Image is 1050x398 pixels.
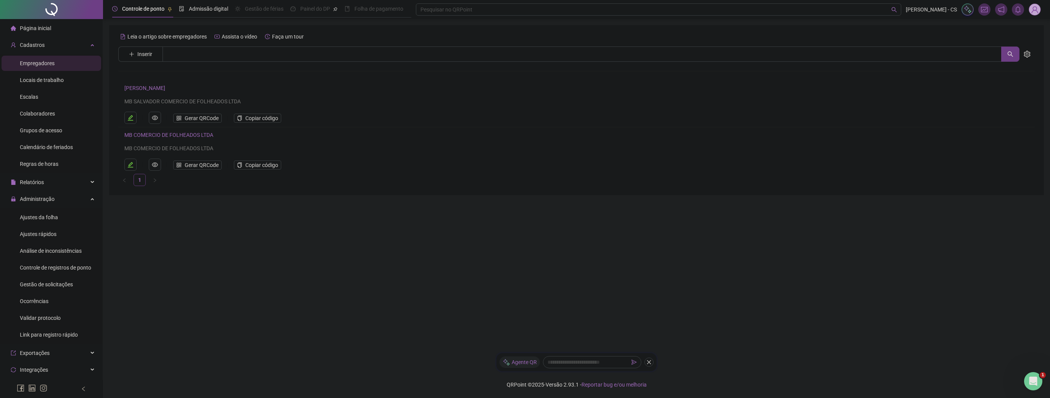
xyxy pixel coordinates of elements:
span: 1 [1040,372,1046,378]
div: MB COMERCIO DE FOLHEADOS LTDA [124,144,1003,152]
span: Cadastros [20,42,45,48]
span: send [631,359,637,365]
span: Admissão digital [189,6,228,12]
span: search [1007,51,1013,57]
span: Ajustes da folha [20,214,58,220]
span: pushpin [333,7,338,11]
span: clock-circle [112,6,118,11]
span: dashboard [290,6,296,11]
span: Painel do DP [300,6,330,12]
span: Página inicial [20,25,51,31]
span: book [345,6,350,11]
span: Ajustes rápidos [20,231,56,237]
div: MB SALVADOR COMERCIO DE FOLHEADOS LTDA [124,97,1003,106]
button: Copiar código [234,114,281,123]
span: Ocorrências [20,298,48,304]
button: Gerar QRCode [173,114,222,123]
span: right [153,178,157,183]
span: copy [237,162,242,168]
span: Gerar QRCode [185,161,219,169]
span: Gerar QRCode [185,114,219,122]
span: history [265,34,270,39]
button: Inserir [123,48,158,60]
span: Controle de registros de ponto [20,265,91,271]
span: bell [1015,6,1021,13]
span: file-done [179,6,184,11]
span: Regras de horas [20,161,58,167]
span: sync [11,367,16,372]
span: setting [1024,51,1031,58]
span: [PERSON_NAME] - CS [906,5,957,14]
span: Inserir [137,50,152,58]
span: export [11,350,16,356]
span: Folha de pagamento [354,6,403,12]
button: Copiar código [234,160,281,170]
span: Copiar código [245,114,278,122]
span: Empregadores [20,60,55,66]
button: left [118,174,130,186]
span: file-text [120,34,126,39]
span: fund [981,6,988,13]
span: Assista o vídeo [222,34,257,40]
span: Administração [20,196,55,202]
span: Calendário de feriados [20,144,73,150]
span: edit [127,162,134,168]
span: sun [235,6,240,11]
span: Colaboradores [20,111,55,117]
iframe: Intercom live chat [1024,372,1042,390]
span: notification [998,6,1005,13]
img: sparkle-icon.fc2bf0ac1784a2077858766a79e2daf3.svg [502,358,510,366]
li: Página anterior [118,174,130,186]
span: edit [127,115,134,121]
span: lock [11,196,16,202]
span: facebook [17,384,24,392]
span: Validar protocolo [20,315,61,321]
span: linkedin [28,384,36,392]
span: Reportar bug e/ou melhoria [581,382,647,388]
span: left [81,386,86,392]
span: Link para registro rápido [20,332,78,338]
span: close [646,359,652,365]
span: pushpin [167,7,172,11]
span: copy [237,116,242,121]
a: [PERSON_NAME] [124,85,165,91]
div: Agente QR [499,356,540,368]
span: search [891,7,897,13]
span: instagram [40,384,47,392]
span: Leia o artigo sobre empregadores [127,34,207,40]
li: 1 [134,174,146,186]
span: Integrações [20,367,48,373]
span: Faça um tour [272,34,304,40]
span: Relatórios [20,179,44,185]
span: Gestão de férias [245,6,283,12]
span: Escalas [20,94,38,100]
span: user-add [11,42,16,48]
a: 1 [134,174,145,186]
span: Gestão de solicitações [20,281,73,287]
span: Locais de trabalho [20,77,64,83]
li: Próxima página [149,174,161,186]
button: Gerar QRCode [173,160,222,170]
span: plus [129,51,134,57]
span: Controle de ponto [122,6,164,12]
span: Grupos de acesso [20,127,62,133]
span: Exportações [20,350,50,356]
span: youtube [214,34,220,39]
span: file [11,180,16,185]
span: qrcode [176,116,182,121]
button: right [149,174,161,186]
img: sparkle-icon.fc2bf0ac1784a2077858766a79e2daf3.svg [963,5,972,14]
span: left [122,178,127,183]
span: home [11,26,16,31]
span: qrcode [176,162,182,168]
span: eye [152,162,158,168]
span: Copiar código [245,161,278,169]
a: MB COMERCIO DE FOLHEADOS LTDA [124,132,213,138]
span: Versão [546,382,562,388]
span: eye [152,115,158,121]
span: Análise de inconsistências [20,248,82,254]
img: 94382 [1029,4,1040,15]
footer: QRPoint © 2025 - 2.93.1 - [103,371,1050,398]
